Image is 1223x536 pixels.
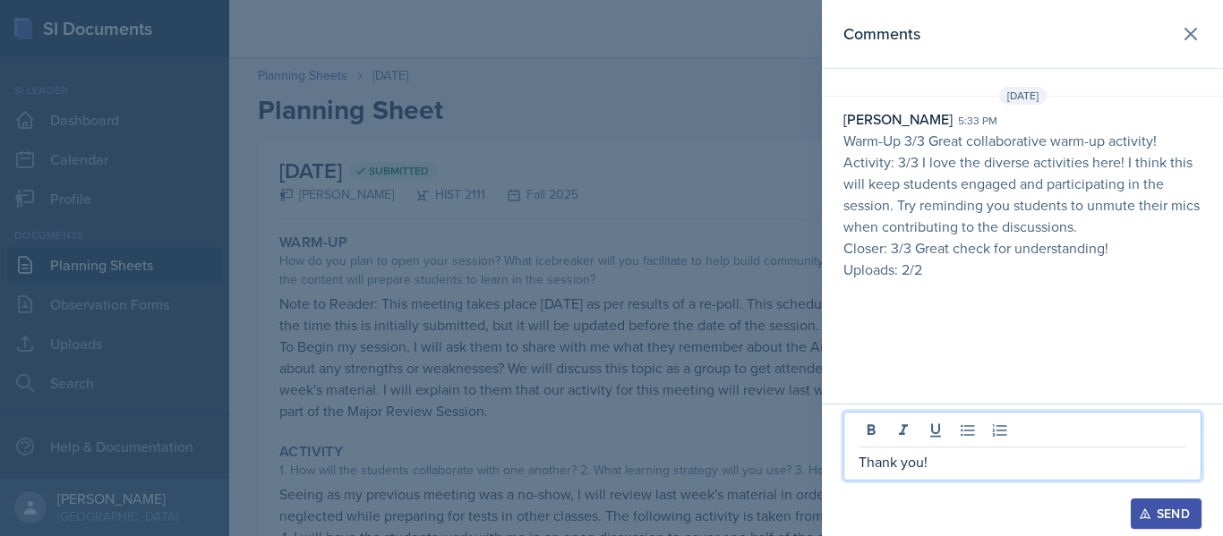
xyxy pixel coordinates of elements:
p: Activity: 3/3 I love the diverse activities here! I think this will keep students engaged and par... [843,151,1202,237]
div: 5:33 pm [958,113,997,129]
p: Warm-Up 3/3 Great collaborative warm-up activity! [843,130,1202,151]
span: [DATE] [999,87,1047,105]
h2: Comments [843,21,920,47]
button: Send [1131,498,1202,529]
p: Uploads: 2/2 [843,259,1202,280]
p: Thank you! [859,451,1186,472]
p: Closer: 3/3 Great check for understanding! [843,237,1202,259]
div: Send [1142,506,1190,521]
div: [PERSON_NAME] [843,108,953,130]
